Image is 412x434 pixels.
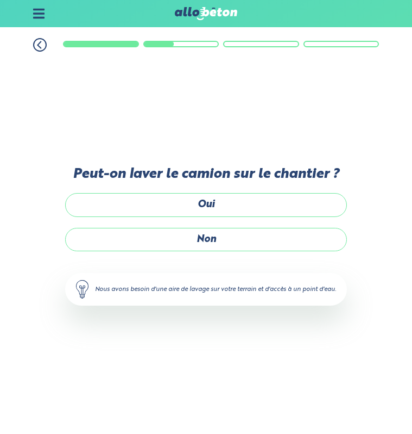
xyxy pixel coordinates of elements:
img: allobéton [175,7,238,20]
div: Nous avons besoin d'une aire de lavage sur votre terrain et d'accès à un point d'eau. [65,273,347,306]
label: Peut-on laver le camion sur le chantier ? [65,166,347,182]
label: Oui [65,193,347,216]
label: Non [65,228,347,251]
iframe: Help widget launcher [315,392,400,422]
